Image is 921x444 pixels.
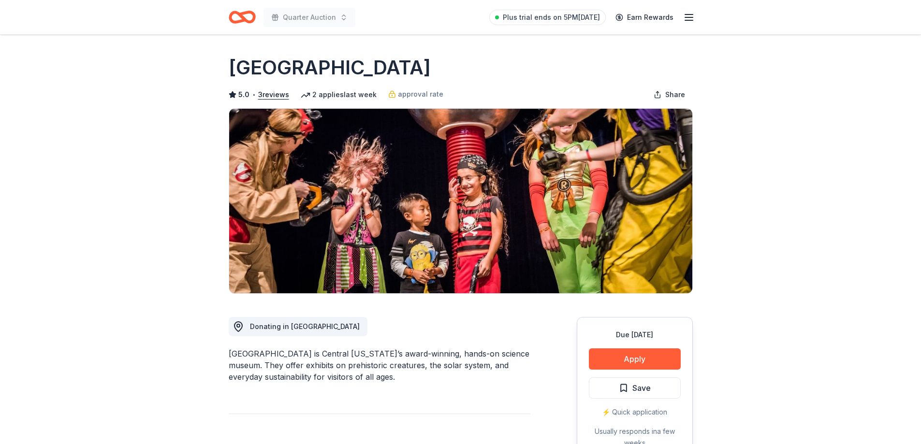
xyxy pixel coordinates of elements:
[589,377,681,399] button: Save
[263,8,355,27] button: Quarter Auction
[229,348,530,383] div: [GEOGRAPHIC_DATA] is Central [US_STATE]’s award-winning, hands-on science museum. They offer exhi...
[665,89,685,100] span: Share
[610,9,679,26] a: Earn Rewards
[398,88,443,100] span: approval rate
[632,382,651,394] span: Save
[258,89,289,100] button: 3reviews
[283,12,336,23] span: Quarter Auction
[250,322,360,330] span: Donating in [GEOGRAPHIC_DATA]
[229,109,692,293] img: Image for Orlando Science Center
[489,10,606,25] a: Plus trial ends on 5PM[DATE]
[589,329,681,341] div: Due [DATE]
[388,88,443,100] a: approval rate
[589,406,681,418] div: ⚡️ Quick application
[503,12,600,23] span: Plus trial ends on 5PM[DATE]
[301,89,377,100] div: 2 applies last week
[589,348,681,370] button: Apply
[238,89,249,100] span: 5.0
[646,85,693,104] button: Share
[229,54,431,81] h1: [GEOGRAPHIC_DATA]
[252,91,255,99] span: •
[229,6,256,29] a: Home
